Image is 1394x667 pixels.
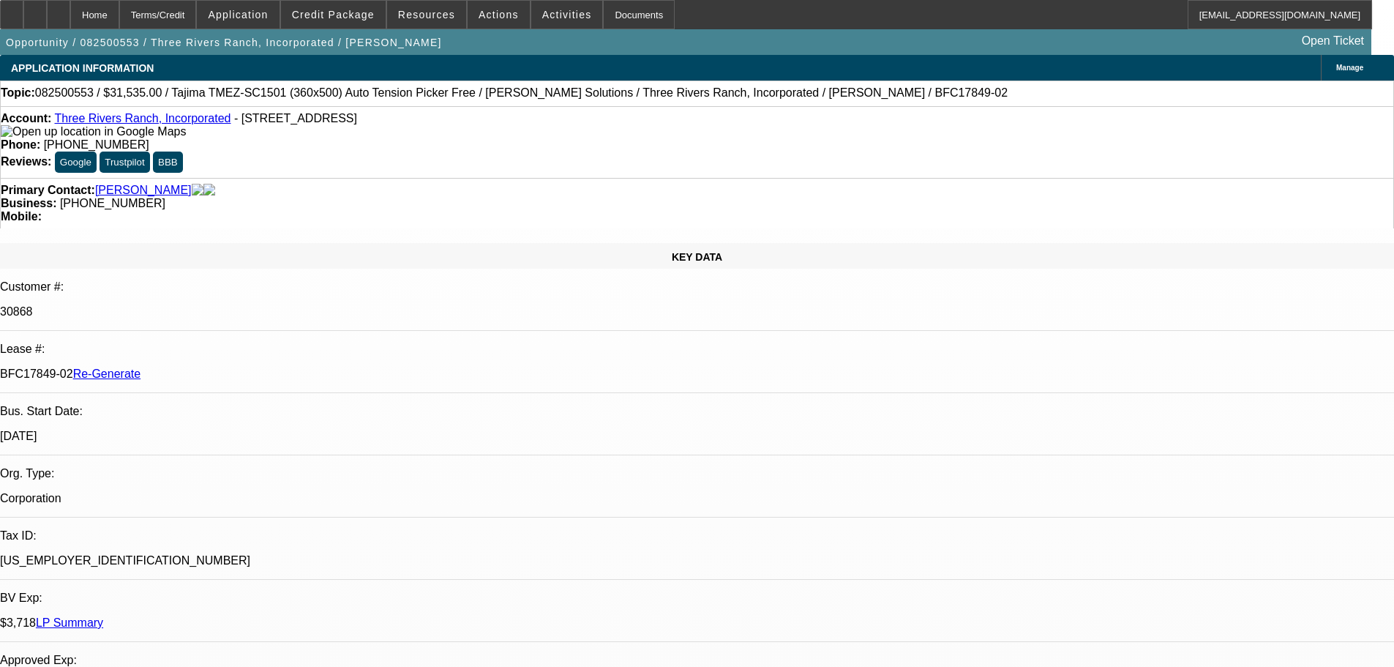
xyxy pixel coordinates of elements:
[281,1,386,29] button: Credit Package
[11,62,154,74] span: APPLICATION INFORMATION
[542,9,592,21] span: Activities
[1,197,56,209] strong: Business:
[36,616,103,629] a: LP Summary
[6,37,442,48] span: Opportunity / 082500553 / Three Rivers Ranch, Incorporated / [PERSON_NAME]
[1,125,186,138] img: Open up location in Google Maps
[1,86,35,100] strong: Topic:
[531,1,603,29] button: Activities
[100,152,149,173] button: Trustpilot
[387,1,466,29] button: Resources
[55,152,97,173] button: Google
[1,184,95,197] strong: Primary Contact:
[54,112,231,124] a: Three Rivers Ranch, Incorporated
[197,1,279,29] button: Application
[1,125,186,138] a: View Google Maps
[1336,64,1363,72] span: Manage
[672,251,722,263] span: KEY DATA
[1296,29,1370,53] a: Open Ticket
[1,138,40,151] strong: Phone:
[95,184,192,197] a: [PERSON_NAME]
[292,9,375,21] span: Credit Package
[1,112,51,124] strong: Account:
[1,155,51,168] strong: Reviews:
[1,210,42,223] strong: Mobile:
[479,9,519,21] span: Actions
[35,86,1008,100] span: 082500553 / $31,535.00 / Tajima TMEZ-SC1501 (360x500) Auto Tension Picker Free / [PERSON_NAME] So...
[398,9,455,21] span: Resources
[44,138,149,151] span: [PHONE_NUMBER]
[203,184,215,197] img: linkedin-icon.png
[468,1,530,29] button: Actions
[60,197,165,209] span: [PHONE_NUMBER]
[153,152,183,173] button: BBB
[73,368,141,380] a: Re-Generate
[208,9,268,21] span: Application
[234,112,357,124] span: - [STREET_ADDRESS]
[192,184,203,197] img: facebook-icon.png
